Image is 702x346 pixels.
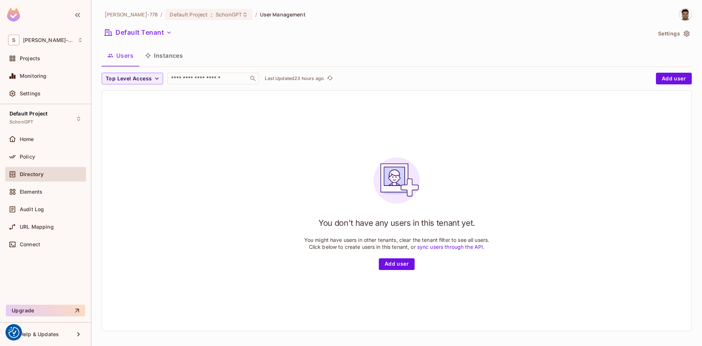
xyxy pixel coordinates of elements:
span: Monitoring [20,73,47,79]
button: Consent Preferences [8,327,19,338]
span: Policy [20,154,35,160]
span: Default Project [10,111,48,117]
span: Connect [20,242,40,247]
p: You might have users in other tenants, clear the tenant filter to see all users. Click below to c... [304,236,490,250]
img: Revisit consent button [8,327,19,338]
span: Top Level Access [106,74,152,83]
button: Add user [379,258,415,270]
span: Audit Log [20,206,44,212]
img: SReyMgAAAABJRU5ErkJggg== [7,8,20,22]
button: Top Level Access [102,73,163,84]
button: Settings [655,28,692,39]
span: Home [20,136,34,142]
button: Instances [139,46,189,65]
span: SchonGPT [10,119,33,125]
button: refresh [325,74,334,83]
span: : [210,12,213,18]
span: Help & Updates [20,331,59,337]
li: / [255,11,257,18]
span: refresh [327,75,333,82]
span: Directory [20,171,44,177]
button: Upgrade [6,305,85,316]
span: Workspace: Scott-778 [23,37,74,43]
span: S [8,35,19,45]
button: Users [102,46,139,65]
button: Add user [656,73,692,84]
span: Elements [20,189,42,195]
span: Click to refresh data [324,74,334,83]
span: Default Project [170,11,208,18]
span: the active workspace [105,11,158,18]
a: sync users through the API. [417,244,485,250]
span: URL Mapping [20,224,54,230]
h1: You don't have any users in this tenant yet. [318,217,475,228]
button: Default Tenant [102,27,175,38]
span: SchonGPT [216,11,242,18]
span: Projects [20,56,40,61]
li: / [161,11,162,18]
p: Last Updated 23 hours ago [265,76,324,81]
span: User Management [260,11,306,18]
span: Settings [20,91,41,96]
img: Vladimir Shopov [679,8,691,20]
